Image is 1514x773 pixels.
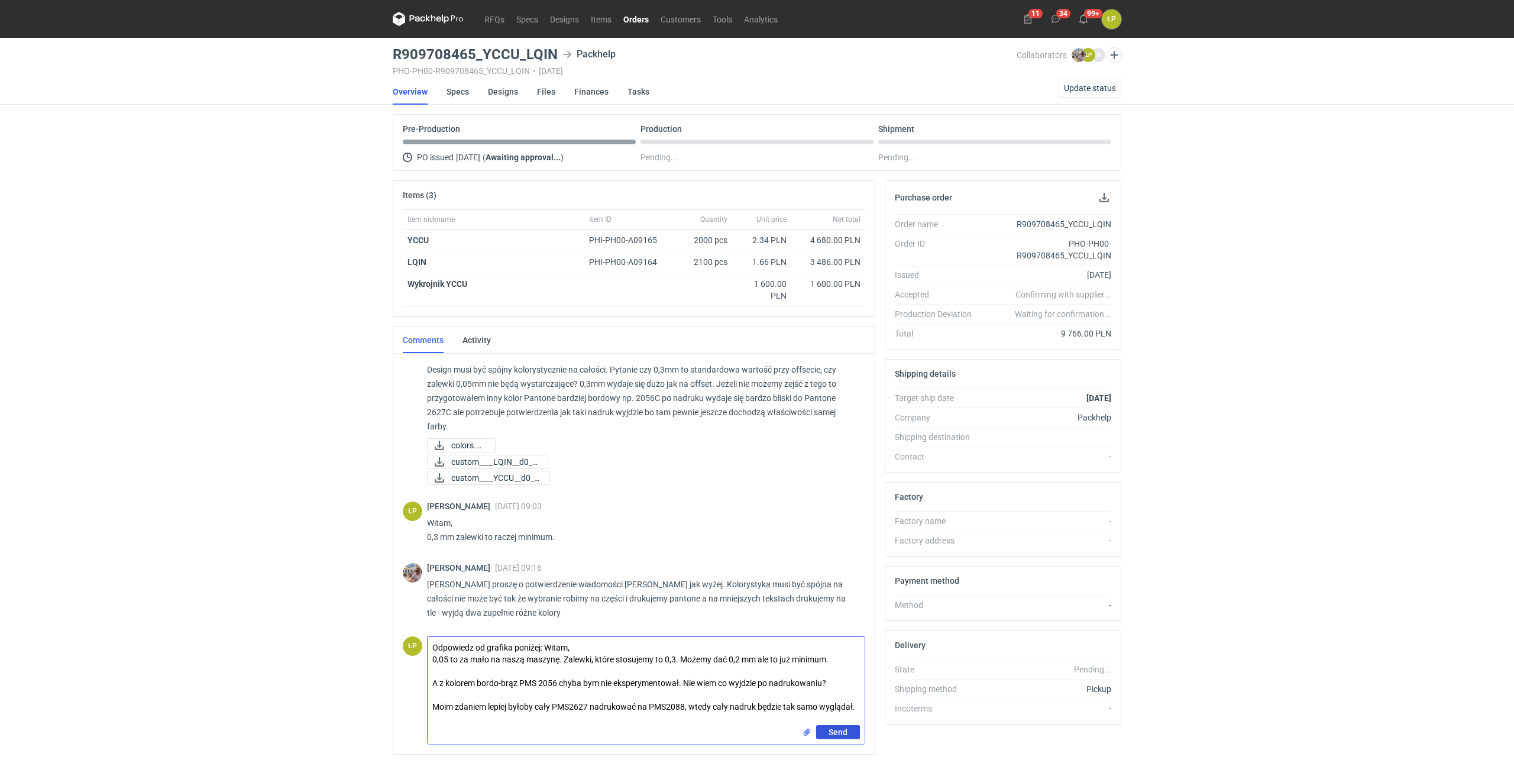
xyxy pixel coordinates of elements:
a: Finances [574,79,609,105]
div: Method [895,599,981,611]
button: Edit collaborators [1107,47,1122,63]
div: Target ship date [895,392,981,404]
em: Confirming with supplier... [1015,290,1111,299]
span: Send [829,728,847,736]
span: [DATE] [456,150,480,164]
a: Overview [393,79,428,105]
div: State [895,664,981,675]
a: LQIN [407,257,426,267]
a: YCCU [407,235,429,245]
button: 11 [1018,9,1037,28]
div: PO issued [403,150,636,164]
div: 1 600.00 PLN [737,278,787,302]
div: Production Deviation [895,308,981,320]
figcaption: ŁP [1081,48,1095,62]
strong: Awaiting approval... [486,153,561,162]
p: Witam, 0,3 mm zalewki to raczej minimum. [427,516,856,544]
div: - [981,703,1111,714]
div: Order name [895,218,981,230]
a: Activity [462,327,491,353]
a: colors.png [427,438,496,452]
button: 99+ [1074,9,1093,28]
a: Customers [655,12,707,26]
span: custom____LQIN__d0__... [451,455,538,468]
p: Pre-Production [403,124,460,134]
span: [PERSON_NAME] [427,502,495,511]
div: [DATE] [981,269,1111,281]
span: Collaborators [1017,50,1067,60]
div: PHI-PH00-A09164 [589,256,668,268]
button: ŁP [1102,9,1121,29]
div: custom____YCCU__d0__oR909708465__inside__v2.pdf [427,471,545,485]
button: Update status [1059,79,1121,98]
span: ) [561,153,564,162]
a: Specs [447,79,469,105]
div: PHI-PH00-A09165 [589,234,668,246]
button: Send [816,725,860,739]
p: [PERSON_NAME] proszę o potwierdzenie wiadomości [PERSON_NAME] jak wyżej. Kolorystyka musi być spó... [427,577,856,620]
a: Tools [707,12,738,26]
div: 4 680.00 PLN [796,234,860,246]
div: PHO-PH00-R909708465_YCCU_LQIN [DATE] [393,66,1017,76]
div: Shipping method [895,683,981,695]
span: Update status [1064,84,1116,92]
h2: Payment method [895,576,959,586]
div: - [981,535,1111,546]
p: Shipment [878,124,914,134]
a: Analytics [738,12,784,26]
div: Issued [895,269,981,281]
div: Packhelp [981,412,1111,423]
div: Factory address [895,535,981,546]
p: Poniżej wiadomość od naszego grafika: Design musi być spójny kolorystycznie na całości. Pytanie c... [427,334,856,434]
span: colors.png [451,439,486,452]
div: Accepted [895,289,981,300]
div: 2100 pcs [673,251,732,273]
div: 9 766.00 PLN [981,328,1111,339]
div: Łukasz Postawa [403,502,422,521]
div: PHO-PH00-R909708465_YCCU_LQIN [981,238,1111,261]
em: Pending... [1074,665,1111,674]
svg: Packhelp Pro [393,12,464,26]
h2: Items (3) [403,190,436,200]
button: 34 [1046,9,1065,28]
img: Michał Palasek [403,563,422,583]
figcaption: ŁP [403,636,422,656]
div: Łukasz Postawa [403,636,422,656]
a: custom____YCCU__d0__... [427,471,550,485]
figcaption: ŁP [403,502,422,521]
div: - [981,515,1111,527]
div: Contact [895,451,981,462]
div: - [981,451,1111,462]
div: 3 486.00 PLN [796,256,860,268]
div: R909708465_YCCU_LQIN [981,218,1111,230]
span: Item ID [589,215,612,224]
figcaption: IK [1091,48,1105,62]
div: Factory name [895,515,981,527]
span: Unit price [756,215,787,224]
h2: Purchase order [895,193,952,202]
span: ( [483,153,486,162]
a: Comments [403,327,444,353]
a: Items [585,12,617,26]
a: Tasks [627,79,649,105]
a: Specs [510,12,544,26]
textarea: Odpowiedz od grafika poniżej: Witam, 0,05 to za mało na naszą maszynę. Zalewki, które stosujemy t... [428,637,865,725]
a: custom____LQIN__d0__... [427,455,548,469]
span: [DATE] 09:03 [495,502,542,511]
div: Shipping destination [895,431,981,443]
strong: Wykrojnik YCCU [407,279,467,289]
a: RFQs [478,12,510,26]
span: custom____YCCU__d0__... [451,471,540,484]
h2: Factory [895,492,923,502]
span: Pending... [640,150,678,164]
div: custom____LQIN__d0__oR909708465__inside__v2.pdf [427,455,545,469]
div: Total [895,328,981,339]
div: 1 600.00 PLN [796,278,860,290]
div: Company [895,412,981,423]
div: 1.66 PLN [737,256,787,268]
button: Download PO [1097,190,1111,205]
